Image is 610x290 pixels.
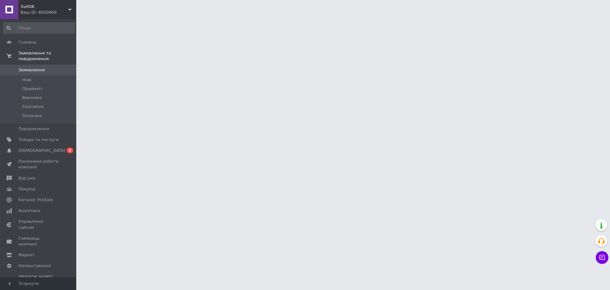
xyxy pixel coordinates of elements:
span: Показники роботи компанії [18,159,59,170]
span: Налаштування [18,263,51,269]
input: Пошук [3,22,75,34]
span: [DEMOGRAPHIC_DATA] [18,148,65,153]
span: 2 [67,148,73,153]
button: Чат з покупцем [596,251,608,264]
span: SvitOK [21,4,68,10]
span: Виконані [22,95,42,101]
span: Нові [22,77,31,83]
span: Гаманець компанії [18,236,59,247]
span: Скасовані [22,104,44,110]
span: Відгуки [18,175,35,181]
span: Оплачені [22,113,42,119]
span: Товари та послуги [18,137,59,143]
span: Замовлення та повідомлення [18,50,76,62]
span: Прийняті [22,86,42,92]
span: Аналітика [18,208,40,214]
span: Повідомлення [18,126,49,132]
span: Головна [18,39,36,45]
span: Управління сайтом [18,219,59,230]
span: Покупці [18,186,36,192]
div: Ваш ID: 4020069 [21,10,76,15]
span: Замовлення [18,67,45,73]
span: Маркет [18,252,35,258]
span: Каталог ProSale [18,197,53,203]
